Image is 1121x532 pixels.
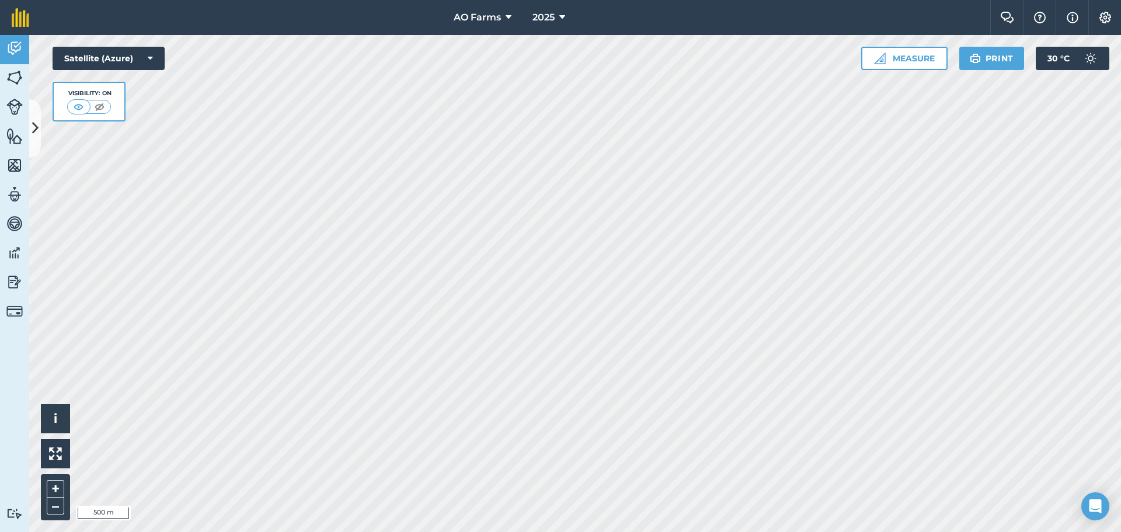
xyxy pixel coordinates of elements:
img: svg+xml;base64,PD94bWwgdmVyc2lvbj0iMS4wIiBlbmNvZGluZz0idXRmLTgiPz4KPCEtLSBHZW5lcmF0b3I6IEFkb2JlIE... [6,99,23,115]
div: Open Intercom Messenger [1081,492,1109,520]
img: Four arrows, one pointing top left, one top right, one bottom right and the last bottom left [49,447,62,460]
img: svg+xml;base64,PD94bWwgdmVyc2lvbj0iMS4wIiBlbmNvZGluZz0idXRmLTgiPz4KPCEtLSBHZW5lcmF0b3I6IEFkb2JlIE... [6,244,23,262]
img: svg+xml;base64,PHN2ZyB4bWxucz0iaHR0cDovL3d3dy53My5vcmcvMjAwMC9zdmciIHdpZHRoPSI1NiIgaGVpZ2h0PSI2MC... [6,127,23,145]
img: svg+xml;base64,PHN2ZyB4bWxucz0iaHR0cDovL3d3dy53My5vcmcvMjAwMC9zdmciIHdpZHRoPSI1NiIgaGVpZ2h0PSI2MC... [6,69,23,86]
div: Visibility: On [67,89,112,98]
img: svg+xml;base64,PD94bWwgdmVyc2lvbj0iMS4wIiBlbmNvZGluZz0idXRmLTgiPz4KPCEtLSBHZW5lcmF0b3I6IEFkb2JlIE... [1079,47,1102,70]
img: svg+xml;base64,PD94bWwgdmVyc2lvbj0iMS4wIiBlbmNvZGluZz0idXRmLTgiPz4KPCEtLSBHZW5lcmF0b3I6IEFkb2JlIE... [6,40,23,57]
button: Measure [861,47,948,70]
img: svg+xml;base64,PHN2ZyB4bWxucz0iaHR0cDovL3d3dy53My5vcmcvMjAwMC9zdmciIHdpZHRoPSIxNyIgaGVpZ2h0PSIxNy... [1067,11,1078,25]
button: Print [959,47,1025,70]
img: svg+xml;base64,PHN2ZyB4bWxucz0iaHR0cDovL3d3dy53My5vcmcvMjAwMC9zdmciIHdpZHRoPSI1MCIgaGVpZ2h0PSI0MC... [71,101,86,113]
img: A cog icon [1098,12,1112,23]
img: svg+xml;base64,PD94bWwgdmVyc2lvbj0iMS4wIiBlbmNvZGluZz0idXRmLTgiPz4KPCEtLSBHZW5lcmF0b3I6IEFkb2JlIE... [6,215,23,232]
img: svg+xml;base64,PD94bWwgdmVyc2lvbj0iMS4wIiBlbmNvZGluZz0idXRmLTgiPz4KPCEtLSBHZW5lcmF0b3I6IEFkb2JlIE... [6,508,23,519]
button: + [47,480,64,498]
span: 2025 [532,11,555,25]
img: svg+xml;base64,PHN2ZyB4bWxucz0iaHR0cDovL3d3dy53My5vcmcvMjAwMC9zdmciIHdpZHRoPSI1MCIgaGVpZ2h0PSI0MC... [92,101,107,113]
img: svg+xml;base64,PHN2ZyB4bWxucz0iaHR0cDovL3d3dy53My5vcmcvMjAwMC9zdmciIHdpZHRoPSI1NiIgaGVpZ2h0PSI2MC... [6,157,23,174]
button: i [41,404,70,433]
img: fieldmargin Logo [12,8,29,27]
span: AO Farms [454,11,501,25]
button: Satellite (Azure) [53,47,165,70]
img: svg+xml;base64,PD94bWwgdmVyc2lvbj0iMS4wIiBlbmNvZGluZz0idXRmLTgiPz4KPCEtLSBHZW5lcmF0b3I6IEFkb2JlIE... [6,303,23,319]
img: svg+xml;base64,PD94bWwgdmVyc2lvbj0iMS4wIiBlbmNvZGluZz0idXRmLTgiPz4KPCEtLSBHZW5lcmF0b3I6IEFkb2JlIE... [6,273,23,291]
span: 30 ° C [1047,47,1070,70]
img: Two speech bubbles overlapping with the left bubble in the forefront [1000,12,1014,23]
img: A question mark icon [1033,12,1047,23]
img: Ruler icon [874,53,886,64]
img: svg+xml;base64,PHN2ZyB4bWxucz0iaHR0cDovL3d3dy53My5vcmcvMjAwMC9zdmciIHdpZHRoPSIxOSIgaGVpZ2h0PSIyNC... [970,51,981,65]
button: 30 °C [1036,47,1109,70]
span: i [54,411,57,426]
img: svg+xml;base64,PD94bWwgdmVyc2lvbj0iMS4wIiBlbmNvZGluZz0idXRmLTgiPz4KPCEtLSBHZW5lcmF0b3I6IEFkb2JlIE... [6,186,23,203]
button: – [47,498,64,514]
